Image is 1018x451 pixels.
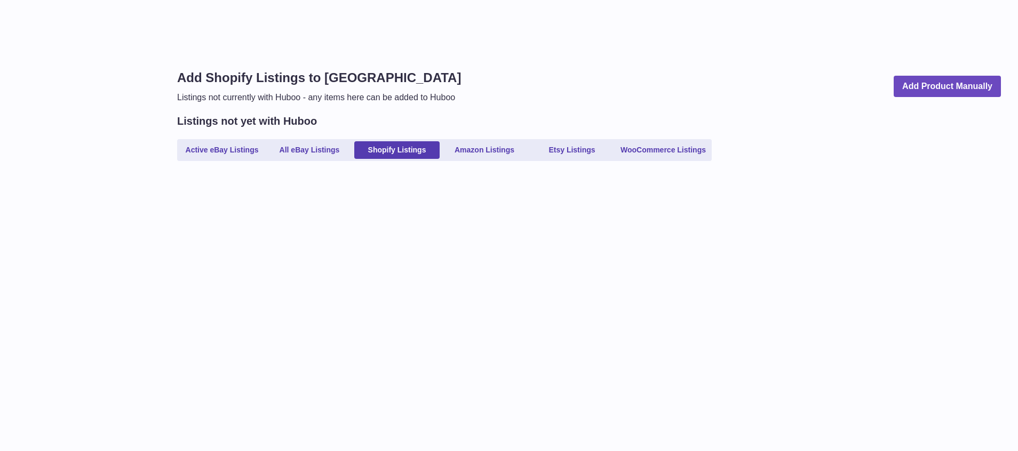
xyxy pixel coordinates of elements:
a: Shopify Listings [354,141,440,159]
a: All eBay Listings [267,141,352,159]
h1: Add Shopify Listings to [GEOGRAPHIC_DATA] [177,69,461,86]
a: Add Product Manually [894,76,1001,98]
a: WooCommerce Listings [617,141,710,159]
a: Etsy Listings [529,141,615,159]
p: Listings not currently with Huboo - any items here can be added to Huboo [177,92,461,103]
h2: Listings not yet with Huboo [177,114,317,128]
a: Amazon Listings [442,141,527,159]
a: Active eBay Listings [179,141,265,159]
